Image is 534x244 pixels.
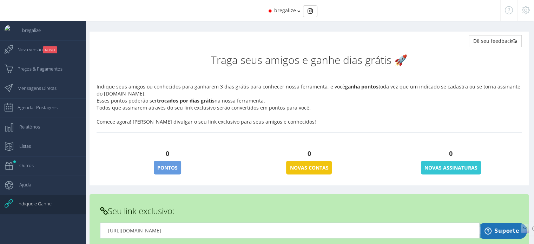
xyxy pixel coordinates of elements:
p: novas assinaturas [421,161,481,174]
small: NOVO [43,46,57,53]
span: Listas [12,137,31,155]
button: Copiar Link [480,227,518,235]
span: Nova versão [11,41,57,58]
iframe: Abre um widget para que você possa encontrar mais informações [480,223,527,240]
h4: 0 [244,147,375,161]
span: Mensagens Diretas [11,79,57,97]
div: Indique seus amigos ou conhecidos para ganharem 3 dias grátis para conhecer nossa ferramenta, e v... [90,32,529,185]
span: Outros [12,157,34,174]
h3: Seu link exclusivo: [100,206,518,216]
span: Agendar Postagens [11,99,58,116]
p: novas Contas [286,161,332,174]
span: Ajuda [12,176,31,193]
img: User Image [5,25,15,35]
img: Instagram_simple_icon.svg [308,8,313,14]
h2: Traga seus amigos e ganhe dias grátis 🚀 [97,54,522,66]
span: Preços & Pagamentos [11,60,62,78]
button: Dê seu feedback [469,35,522,47]
div: Basic example [303,5,317,17]
span: Indique e Ganhe [11,195,52,212]
span: bregalize [274,7,296,14]
span: Relatórios [12,118,40,136]
h4: 0 [102,147,233,161]
b: ganha pontos [345,83,378,90]
b: trocados por dias grátis [157,97,215,104]
p: Pontos [154,161,181,174]
span: bregalize [15,21,41,39]
h4: 0 [385,147,516,161]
